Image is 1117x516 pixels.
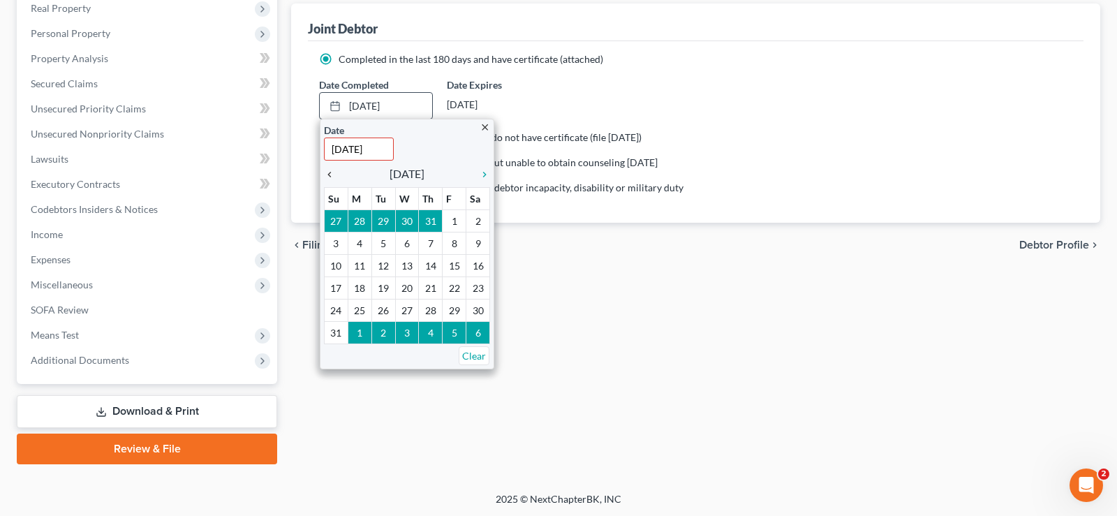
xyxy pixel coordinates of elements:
th: Su [325,188,348,210]
td: 2 [371,322,395,344]
td: 2 [466,210,490,233]
th: Sa [466,188,490,210]
td: 7 [419,233,443,255]
td: 13 [395,255,419,277]
i: chevron_left [291,239,302,251]
td: 12 [371,255,395,277]
th: W [395,188,419,210]
a: Property Analysis [20,46,277,71]
th: Tu [371,188,395,210]
a: Lawsuits [20,147,277,172]
i: chevron_right [472,169,490,180]
span: Codebtors Insiders & Notices [31,203,158,215]
td: 6 [395,233,419,255]
span: Filing Information [302,239,390,251]
span: Additional Documents [31,354,129,366]
td: 23 [466,277,490,300]
span: Secured Claims [31,78,98,89]
td: 15 [443,255,466,277]
div: Joint Debtor [308,20,378,37]
td: 18 [348,277,371,300]
td: 8 [443,233,466,255]
span: Executory Contracts [31,178,120,190]
td: 21 [419,277,443,300]
td: 19 [371,277,395,300]
button: Debtor Profile chevron_right [1019,239,1100,251]
td: 28 [348,210,371,233]
a: Unsecured Priority Claims [20,96,277,121]
iframe: Intercom live chat [1070,469,1103,502]
span: Means Test [31,329,79,341]
td: 24 [325,300,348,322]
td: 3 [325,233,348,255]
a: Secured Claims [20,71,277,96]
td: 6 [466,322,490,344]
label: Date Expires [447,78,561,92]
td: 16 [466,255,490,277]
i: chevron_right [1089,239,1100,251]
span: Real Property [31,2,91,14]
label: Date [324,123,344,138]
td: 27 [325,210,348,233]
a: Unsecured Nonpriority Claims [20,121,277,147]
a: Clear [459,346,489,365]
td: 30 [466,300,490,322]
i: close [480,122,490,133]
span: Exigent circumstances - requested but unable to obtain counseling [DATE] [339,156,658,168]
td: 4 [348,233,371,255]
td: 1 [348,322,371,344]
span: Property Analysis [31,52,108,64]
span: 2 [1098,469,1109,480]
td: 1 [443,210,466,233]
a: Download & Print [17,395,277,428]
div: [DATE] [447,92,561,117]
span: Counseling not required because of debtor incapacity, disability or military duty [339,182,683,193]
td: 14 [419,255,443,277]
a: Executory Contracts [20,172,277,197]
th: M [348,188,371,210]
td: 17 [325,277,348,300]
i: chevron_left [324,169,342,180]
th: F [443,188,466,210]
td: 29 [371,210,395,233]
button: chevron_left Filing Information [291,239,390,251]
th: Th [419,188,443,210]
td: 9 [466,233,490,255]
a: Review & File [17,434,277,464]
span: Income [31,228,63,240]
td: 31 [419,210,443,233]
input: 1/1/2013 [324,138,394,161]
label: Date Completed [319,78,389,92]
td: 26 [371,300,395,322]
span: Personal Property [31,27,110,39]
a: close [480,119,490,135]
span: Unsecured Nonpriority Claims [31,128,164,140]
td: 25 [348,300,371,322]
a: chevron_right [472,165,490,182]
td: 20 [395,277,419,300]
td: 5 [443,322,466,344]
a: SOFA Review [20,297,277,323]
span: Miscellaneous [31,279,93,290]
span: Unsecured Priority Claims [31,103,146,115]
span: Expenses [31,253,71,265]
a: chevron_left [324,165,342,182]
span: Debtor Profile [1019,239,1089,251]
a: [DATE] [320,93,432,119]
span: Lawsuits [31,153,68,165]
span: [DATE] [390,165,424,182]
td: 4 [419,322,443,344]
td: 27 [395,300,419,322]
span: SOFA Review [31,304,89,316]
td: 10 [325,255,348,277]
td: 22 [443,277,466,300]
span: Completed in the last 180 days and have certificate (attached) [339,53,603,65]
td: 30 [395,210,419,233]
td: 29 [443,300,466,322]
td: 5 [371,233,395,255]
td: 31 [325,322,348,344]
td: 11 [348,255,371,277]
td: 28 [419,300,443,322]
td: 3 [395,322,419,344]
